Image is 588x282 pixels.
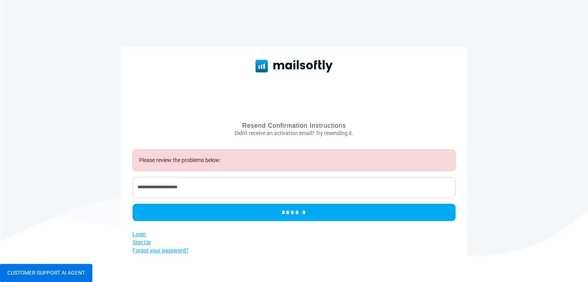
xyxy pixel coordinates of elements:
a: Forgot your password? [133,247,189,253]
img: Mailsoftly [255,60,333,72]
a: Login [133,231,146,237]
a: Sign Up [133,239,151,245]
p: Didn't receive an activation email? Try resending it. [133,129,455,137]
h3: Resend Confirmation Instructions [133,122,455,129]
div: Please review the problems below: [133,150,455,171]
